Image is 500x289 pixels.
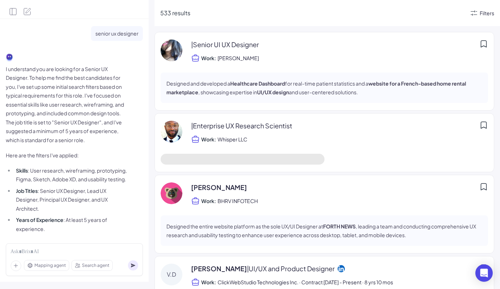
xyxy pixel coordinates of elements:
span: Work: [201,197,216,205]
strong: UI/UX design [257,89,289,95]
span: [PERSON_NAME] [218,54,260,62]
span: | UI/UX and Product Designer [247,264,335,273]
span: Whisper LLC [218,135,248,144]
span: Search agent [82,262,109,269]
strong: Years of Experience [16,216,63,223]
div: V.D [161,264,182,285]
span: Mapping agent [34,262,66,269]
p: Here are the filters I've applied: [6,151,129,160]
p: senior ux designer [95,29,139,38]
button: Open Side Panel [9,7,17,16]
p: Designed and developed a for real-time patient statistics and a , showcasing expertise in and use... [166,79,482,96]
strong: Skills [16,167,28,174]
button: New Search [23,7,32,16]
li: : At least 5 years of experience. [14,215,129,233]
p: I understand you are looking for a Senior UX Designer. To help me find the best candidates for yo... [6,65,129,145]
div: Filters [480,9,494,17]
span: 533 results [160,9,190,17]
div: Open Intercom Messenger [475,264,493,282]
p: Designed the entire website platform as the sole UX/UI Designer at , leading a team and conductin... [166,222,482,239]
strong: Job Titles [16,187,38,194]
span: Work: [201,54,216,62]
span: Work: [201,278,216,286]
span: [PERSON_NAME] [191,264,335,273]
strong: FORTH NEWS [323,223,356,230]
span: | Senior UI UX Designer [191,40,259,49]
li: : Senior UX Designer, Lead UX Designer, Principal UX Designer, and UX Architect. [14,186,129,213]
img: Satvik Yadav [161,182,182,204]
span: BHRV INFOTECH [218,197,259,205]
span: ClickWebStudio Technologies Inc. · Contract [DATE] - Present · 8 yrs 10 mos [218,278,393,286]
span: Work: [201,136,216,143]
span: | Enterprise UX Research Scientist [191,121,292,130]
strong: Healthcare Dashboard [230,80,285,87]
li: : User research, wireframing, prototyping, Figma, Sketch, Adobe XD, and usability testing. [14,166,129,184]
span: [PERSON_NAME] [191,182,247,192]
